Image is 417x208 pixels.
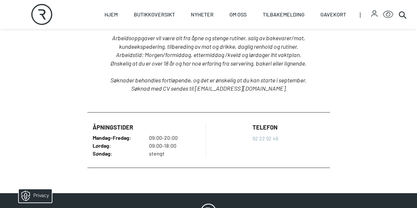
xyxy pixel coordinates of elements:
[112,34,306,50] em: Arbeidsoppgaver vil være alt fra åpne og stenge rutiner, salg av bakevarer/mat, kundeekspedering,...
[110,76,307,84] em: Søknader behandles fortløpende, og det er ønskelig at du kan starte i september.
[253,135,278,141] a: 92 22 92 48
[93,134,142,141] dt: Mandag - Fredag :
[149,150,200,157] dd: stengt
[93,142,142,149] dt: Lørdag :
[383,9,393,20] button: Open Accessibility Menu
[149,142,200,149] dd: 09:00-18:00
[7,187,60,205] iframe: Manage Preferences
[253,123,278,132] dt: Telefon
[131,85,286,92] em: Søknad med CV sendes til [EMAIL_ADDRESS][DOMAIN_NAME]
[110,60,307,67] em: Ønskelig at du er over 18 år og har noe erfaring fra servering, bakeri eller lignende.
[93,123,201,132] dt: Åpningstider
[149,134,200,141] dd: 09:00-20:00
[116,51,301,58] em: Arbeidstid: Morgen/formiddag, ettermiddag /kveld og lørdager iht vaktplan.
[93,150,142,157] dt: Søndag :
